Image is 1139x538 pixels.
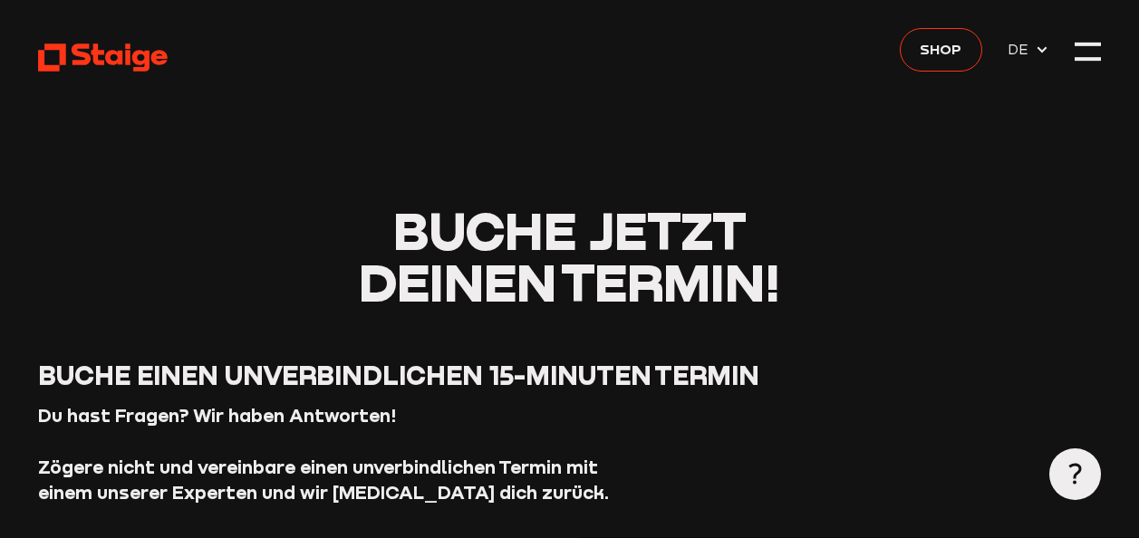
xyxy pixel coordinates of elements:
[1008,38,1035,61] span: DE
[920,38,961,61] span: Shop
[359,198,780,313] span: Buche jetzt deinen Termin!
[38,359,759,390] span: Buche einen unverbindlichen 15-Minuten Termin
[900,28,981,72] a: Shop
[38,404,397,427] strong: Du hast Fragen? Wir haben Antworten!
[38,456,609,504] strong: Zögere nicht und vereinbare einen unverbindlichen Termin mit einem unserer Experten und wir [MEDI...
